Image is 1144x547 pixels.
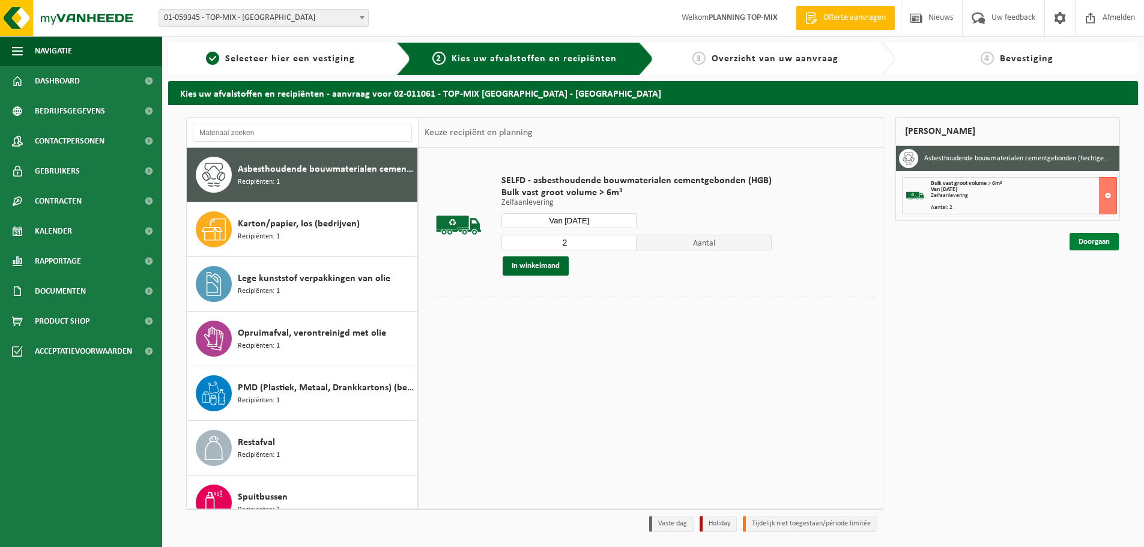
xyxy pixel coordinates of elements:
[895,117,1120,146] div: [PERSON_NAME]
[238,326,386,340] span: Opruimafval, verontreinigd met olie
[187,202,418,257] button: Karton/papier, los (bedrijven) Recipiënten: 1
[238,450,280,461] span: Recipiënten: 1
[501,175,772,187] span: SELFD - asbesthoudende bouwmaterialen cementgebonden (HGB)
[35,126,104,156] span: Contactpersonen
[238,231,280,243] span: Recipiënten: 1
[931,193,1116,199] div: Zelfaanlevering
[238,286,280,297] span: Recipiënten: 1
[419,118,539,148] div: Keuze recipiënt en planning
[503,256,569,276] button: In winkelmand
[709,13,778,22] strong: PLANNING TOP-MIX
[820,12,889,24] span: Offerte aanvragen
[238,395,280,406] span: Recipiënten: 1
[35,306,89,336] span: Product Shop
[796,6,895,30] a: Offerte aanvragen
[187,476,418,530] button: Spuitbussen Recipiënten: 1
[931,180,1002,187] span: Bulk vast groot volume > 6m³
[238,490,288,504] span: Spuitbussen
[931,186,957,193] strong: Van [DATE]
[692,52,706,65] span: 3
[225,54,355,64] span: Selecteer hier een vestiging
[159,10,368,26] span: 01-059345 - TOP-MIX - Oostende
[238,504,280,516] span: Recipiënten: 1
[35,246,81,276] span: Rapportage
[187,366,418,421] button: PMD (Plastiek, Metaal, Drankkartons) (bedrijven) Recipiënten: 1
[35,186,82,216] span: Contracten
[637,235,772,250] span: Aantal
[501,213,637,228] input: Selecteer datum
[168,81,1138,104] h2: Kies uw afvalstoffen en recipiënten - aanvraag voor 02-011061 - TOP-MIX [GEOGRAPHIC_DATA] - [GEOG...
[432,52,446,65] span: 2
[712,54,838,64] span: Overzicht van uw aanvraag
[159,9,369,27] span: 01-059345 - TOP-MIX - Oostende
[700,516,737,532] li: Holiday
[238,271,390,286] span: Lege kunststof verpakkingen van olie
[238,162,414,177] span: Asbesthoudende bouwmaterialen cementgebonden (hechtgebonden)
[187,148,418,202] button: Asbesthoudende bouwmaterialen cementgebonden (hechtgebonden) Recipiënten: 1
[35,216,72,246] span: Kalender
[35,96,105,126] span: Bedrijfsgegevens
[649,516,694,532] li: Vaste dag
[238,177,280,188] span: Recipiënten: 1
[452,54,617,64] span: Kies uw afvalstoffen en recipiënten
[501,187,772,199] span: Bulk vast groot volume > 6m³
[35,156,80,186] span: Gebruikers
[931,205,1116,211] div: Aantal: 2
[924,149,1110,168] h3: Asbesthoudende bouwmaterialen cementgebonden (hechtgebonden)
[238,381,414,395] span: PMD (Plastiek, Metaal, Drankkartons) (bedrijven)
[187,312,418,366] button: Opruimafval, verontreinigd met olie Recipiënten: 1
[238,435,275,450] span: Restafval
[743,516,877,532] li: Tijdelijk niet toegestaan/période limitée
[238,217,360,231] span: Karton/papier, los (bedrijven)
[174,52,387,66] a: 1Selecteer hier een vestiging
[35,36,72,66] span: Navigatie
[1070,233,1119,250] a: Doorgaan
[206,52,219,65] span: 1
[35,276,86,306] span: Documenten
[35,66,80,96] span: Dashboard
[35,336,132,366] span: Acceptatievoorwaarden
[187,257,418,312] button: Lege kunststof verpakkingen van olie Recipiënten: 1
[1000,54,1053,64] span: Bevestiging
[193,124,412,142] input: Materiaal zoeken
[238,340,280,352] span: Recipiënten: 1
[501,199,772,207] p: Zelfaanlevering
[981,52,994,65] span: 4
[187,421,418,476] button: Restafval Recipiënten: 1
